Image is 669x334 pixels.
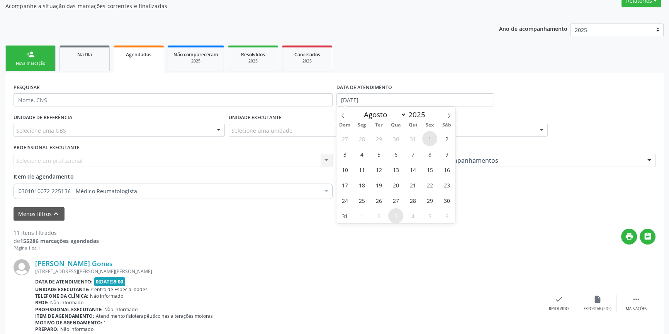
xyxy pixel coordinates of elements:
span: Agosto 5, 2025 [371,147,386,162]
b: Data de atendimento: [35,278,93,285]
span: Setembro 5, 2025 [422,208,437,223]
span: Não informado [50,299,83,306]
div: 2025 [234,58,272,64]
input: Year [406,110,432,120]
span: Agosto 1, 2025 [422,131,437,146]
div: Exportar (PDF) [584,306,611,312]
strong: 155286 marcações agendadas [20,237,99,245]
div: Página 1 de 1 [14,245,99,251]
span: Agosto 17, 2025 [337,177,352,192]
span: Agosto 18, 2025 [354,177,369,192]
span: Agosto 29, 2025 [422,193,437,208]
span: Centro de Especialidades [91,286,148,293]
p: Ano de acompanhamento [499,24,567,33]
b: Item de agendamento: [35,313,94,319]
div: [STREET_ADDRESS][PERSON_NAME][PERSON_NAME] [35,268,540,275]
b: Rede: [35,299,49,306]
span: Agosto 9, 2025 [439,147,454,162]
span: Agosto 24, 2025 [337,193,352,208]
span: Não compareceram [173,51,218,58]
span: 03.01 - Consultas / Atendimentos / Acompanhamentos [339,157,640,164]
button: Menos filtroskeyboard_arrow_up [14,207,65,221]
i: check [555,295,563,304]
span: Agendados [126,51,151,58]
span: 0301010072-225136 - Médico Reumatologista [19,187,320,195]
span: Cancelados [294,51,320,58]
a: [PERSON_NAME] Gones [35,259,113,268]
span: Agosto 31, 2025 [337,208,352,223]
span: Ter [370,123,387,128]
span: Agosto 13, 2025 [388,162,403,177]
div: 11 itens filtrados [14,229,99,237]
input: Nome, CNS [14,93,333,106]
span: Dom [336,123,353,128]
span: Agosto 19, 2025 [371,177,386,192]
input: Selecione um intervalo [336,93,494,106]
div: Mais ações [626,306,647,312]
div: 2025 [173,58,218,64]
span: Sáb [438,123,455,128]
span: Julho 29, 2025 [371,131,386,146]
label: UNIDADE EXECUTANTE [229,112,282,124]
span: Agosto 23, 2025 [439,177,454,192]
span: Selecione uma unidade [231,127,292,135]
span: Agosto 21, 2025 [405,177,420,192]
span: Agosto 3, 2025 [337,147,352,162]
div: 2025 [288,58,326,64]
img: img [14,259,30,275]
span: Agosto 30, 2025 [439,193,454,208]
label: PESQUISAR [14,81,40,93]
i: keyboard_arrow_up [52,209,60,218]
p: Acompanhe a situação das marcações correntes e finalizadas [5,2,466,10]
span: Na fila [77,51,92,58]
i:  [632,295,640,304]
span: Julho 27, 2025 [337,131,352,146]
span: Item de agendamento [14,173,74,180]
span: Setembro 3, 2025 [388,208,403,223]
span: Não informado [90,293,123,299]
select: Month [360,109,406,120]
span: Agosto 7, 2025 [405,147,420,162]
button: print [621,229,637,245]
label: UNIDADE DE REFERÊNCIA [14,112,72,124]
span: Agosto 8, 2025 [422,147,437,162]
div: Resolvido [549,306,569,312]
span: Setembro 1, 2025 [354,208,369,223]
span: Agosto 12, 2025 [371,162,386,177]
div: Nova marcação [11,61,50,66]
span: Não informado [60,326,93,332]
span: Agosto 26, 2025 [371,193,386,208]
span: Agosto 4, 2025 [354,147,369,162]
span: Julho 30, 2025 [388,131,403,146]
span: Setembro 4, 2025 [405,208,420,223]
label: DATA DE ATENDIMENTO [336,81,392,93]
span: Agosto 25, 2025 [354,193,369,208]
span: Setembro 6, 2025 [439,208,454,223]
i: print [625,232,633,241]
b: Motivo de agendamento: [35,319,102,326]
span: Atendimento fisioterapêutico nas alterações motoras [96,313,213,319]
span: Agosto 2, 2025 [439,131,454,146]
span: Julho 28, 2025 [354,131,369,146]
b: Preparo: [35,326,59,332]
b: Unidade executante: [35,286,90,293]
b: Telefone da clínica: [35,293,88,299]
span: ' [104,319,105,326]
span: Resolvidos [241,51,265,58]
i: insert_drive_file [593,295,602,304]
span: Agosto 22, 2025 [422,177,437,192]
span: Agosto 11, 2025 [354,162,369,177]
span: Agosto 14, 2025 [405,162,420,177]
div: person_add [26,50,35,59]
span: Setembro 2, 2025 [371,208,386,223]
button:  [640,229,655,245]
span: Qui [404,123,421,128]
span: Agosto 15, 2025 [422,162,437,177]
span: 0[DATE]8:00 [94,277,126,286]
span: Seg [353,123,370,128]
b: Profissional executante: [35,306,103,313]
span: Selecione uma UBS [16,127,66,135]
div: de [14,237,99,245]
span: Agosto 20, 2025 [388,177,403,192]
label: PROFISSIONAL EXECUTANTE [14,142,80,154]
